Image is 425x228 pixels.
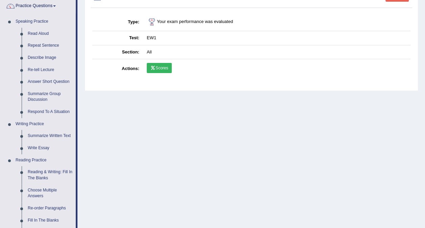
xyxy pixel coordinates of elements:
a: Respond To A Situation [25,106,76,118]
a: Answer Short Question [25,76,76,88]
a: Speaking Practice [13,16,76,28]
th: Test [92,31,143,45]
a: Write Essay [25,142,76,154]
a: Summarize Group Discussion [25,88,76,106]
th: Actions [92,59,143,79]
a: Describe Image [25,52,76,64]
a: Summarize Written Text [25,130,76,142]
td: All [143,45,410,59]
a: Reading Practice [13,154,76,166]
th: Section [92,45,143,59]
a: Writing Practice [13,118,76,130]
td: EW1 [143,31,410,45]
a: Choose Multiple Answers [25,184,76,202]
a: Reading & Writing: Fill In The Blanks [25,166,76,184]
a: Fill In The Blanks [25,214,76,227]
th: Type [92,13,143,31]
a: Re-tell Lecture [25,64,76,76]
a: Re-order Paragraphs [25,202,76,214]
a: Scores [147,63,172,73]
td: Your exam performance was evaluated [143,13,410,31]
a: Repeat Sentence [25,40,76,52]
a: Read Aloud [25,28,76,40]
